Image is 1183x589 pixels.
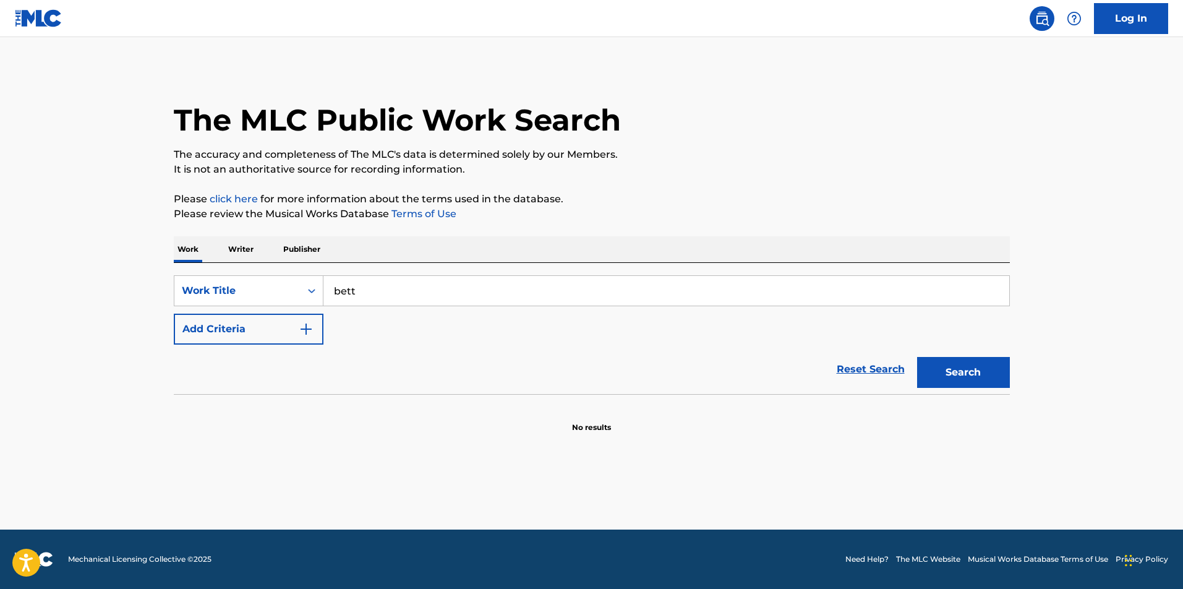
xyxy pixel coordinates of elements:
[174,314,323,345] button: Add Criteria
[1030,6,1054,31] a: Public Search
[210,193,258,205] a: click here
[299,322,314,337] img: 9d2ae6d4665cec9f34b9.svg
[174,192,1010,207] p: Please for more information about the terms used in the database.
[182,283,293,298] div: Work Title
[572,407,611,433] p: No results
[174,147,1010,162] p: The accuracy and completeness of The MLC's data is determined solely by our Members.
[280,236,324,262] p: Publisher
[917,357,1010,388] button: Search
[845,554,889,565] a: Need Help?
[1067,11,1082,26] img: help
[1125,542,1132,579] div: Drag
[831,356,911,383] a: Reset Search
[968,554,1108,565] a: Musical Works Database Terms of Use
[1116,554,1168,565] a: Privacy Policy
[174,162,1010,177] p: It is not an authoritative source for recording information.
[174,101,621,139] h1: The MLC Public Work Search
[1121,530,1183,589] iframe: Chat Widget
[224,236,257,262] p: Writer
[896,554,960,565] a: The MLC Website
[68,554,211,565] span: Mechanical Licensing Collective © 2025
[15,552,53,567] img: logo
[174,207,1010,221] p: Please review the Musical Works Database
[389,208,456,220] a: Terms of Use
[15,9,62,27] img: MLC Logo
[1094,3,1168,34] a: Log In
[174,236,202,262] p: Work
[1035,11,1049,26] img: search
[174,275,1010,394] form: Search Form
[1062,6,1087,31] div: Help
